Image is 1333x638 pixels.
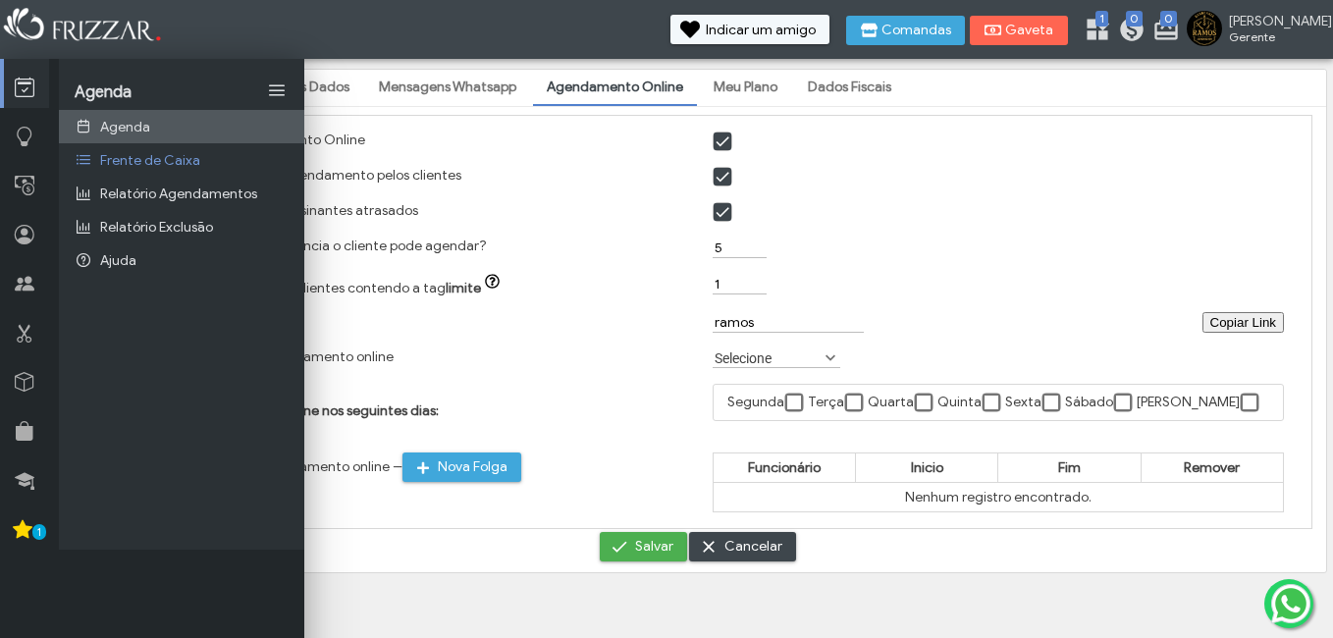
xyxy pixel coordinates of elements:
a: 0 [1152,16,1172,47]
a: Mensagens Whatsapp [365,71,530,104]
a: 0 [1118,16,1138,47]
span: Frente de Caixa [100,152,200,169]
button: Comandas [846,16,965,45]
td: Nenhum registro encontrado. [713,483,1284,512]
label: Quarta [868,394,914,410]
a: Meus Dados [259,71,363,104]
span: Nova Folga [438,452,507,482]
button: Indicar um amigo [670,15,829,44]
span: Agenda [100,119,150,135]
input: meusalao [713,312,864,333]
span: Salvar [635,532,673,561]
h4: BLOQUEAR agendamento online nos seguintes dias: [113,402,685,419]
span: 1 [32,524,46,540]
a: Relatório Exclusão [59,210,304,243]
button: Limitar agendamentos, para clientes contendo a taglimite [481,274,508,293]
label: [PERSON_NAME] [1137,394,1240,410]
a: Dados Fiscais [794,71,905,104]
span: Gerente [1229,29,1317,44]
label: Selecione [713,348,823,367]
span: Ajuda [100,252,136,269]
span: Indicar um amigo [706,24,816,37]
img: whatsapp.png [1267,580,1314,627]
span: [PERSON_NAME] [1229,13,1317,29]
th: Remover [1141,453,1283,483]
th: Fim [998,453,1141,483]
th: Inicio [855,453,997,483]
span: Funcionário [748,459,821,476]
a: Relatório Agendamentos [59,177,304,210]
span: 0 [1160,11,1177,27]
span: Cancelar [724,532,782,561]
label: Quinta [937,394,982,410]
a: Meu Plano [700,71,791,104]
label: Terça [808,394,844,410]
button: Copiar Link [1202,312,1284,333]
a: Agenda [59,110,304,143]
span: Inicio [911,459,943,476]
span: 1 [1095,11,1108,27]
span: Fim [1058,459,1081,476]
a: Frente de Caixa [59,143,304,177]
span: 0 [1126,11,1143,27]
a: [PERSON_NAME] Gerente [1187,11,1323,50]
button: Cancelar [689,532,796,561]
label: Sábado [1065,394,1113,410]
span: Remover [1184,459,1240,476]
label: Limitar agendamentos, para clientes contendo a tag [113,280,509,296]
span: Comandas [881,24,951,37]
a: Agendamento Online [533,71,697,104]
label: Sexta [1005,394,1041,410]
button: Folgas progamadas no agendamento online -- [402,452,521,482]
th: Funcionário [713,453,855,483]
span: Agenda [75,82,132,102]
a: 1 [1084,16,1103,47]
button: Gaveta [970,16,1068,45]
label: Segunda [727,394,784,410]
strong: limite [446,280,481,296]
button: Salvar [600,532,687,561]
span: Gaveta [1005,24,1054,37]
span: Relatório Agendamentos [100,186,257,202]
a: Ajuda [59,243,304,277]
span: Relatório Exclusão [100,219,213,236]
label: Folgas progamadas no agendamento online -- [113,458,522,475]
